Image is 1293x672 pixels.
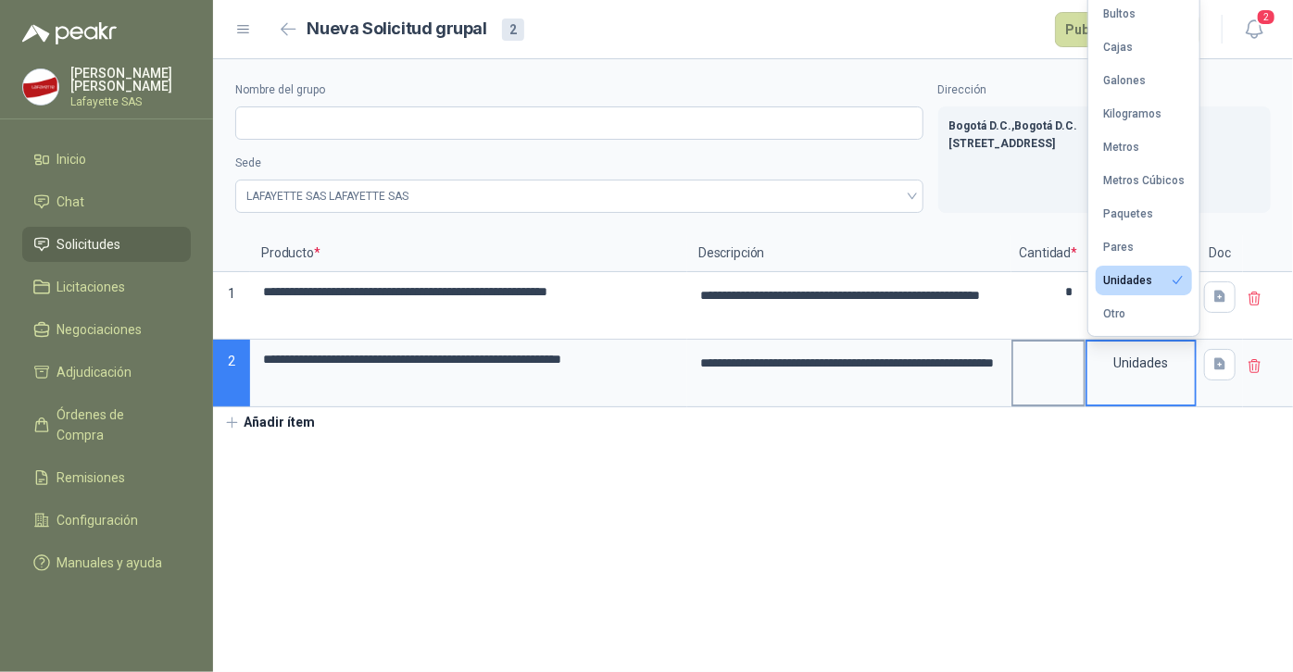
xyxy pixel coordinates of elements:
[22,397,191,453] a: Órdenes de Compra
[1096,266,1192,295] button: Unidades
[308,16,487,43] h2: Nueva Solicitud grupal
[949,135,1260,153] p: [STREET_ADDRESS]
[57,467,126,488] span: Remisiones
[1087,342,1195,384] div: Unidades
[1103,207,1153,220] div: Paquetes
[57,510,139,530] span: Configuración
[1103,41,1133,54] div: Cajas
[70,96,191,107] p: Lafayette SAS
[1197,235,1243,272] p: Doc
[1096,99,1192,129] button: Kilogramos
[22,184,191,219] a: Chat
[1096,132,1192,162] button: Metros
[57,553,163,573] span: Manuales y ayuda
[1011,235,1086,272] p: Cantidad
[57,277,126,297] span: Licitaciones
[938,81,1271,99] label: Dirección
[57,192,85,212] span: Chat
[22,269,191,305] a: Licitaciones
[1096,232,1192,262] button: Pares
[687,235,1011,272] p: Descripción
[1237,13,1271,46] button: 2
[246,182,912,210] span: LAFAYETTE SAS LAFAYETTE SAS
[57,149,87,169] span: Inicio
[1055,12,1199,47] button: Publicar solicitudes
[213,272,250,340] p: 1
[22,312,191,347] a: Negociaciones
[250,235,687,272] p: Producto
[1103,74,1146,87] div: Galones
[213,407,327,439] button: Añadir ítem
[1103,7,1136,20] div: Bultos
[1096,199,1192,229] button: Paquetes
[57,362,132,382] span: Adjudicación
[502,19,524,41] div: 2
[1103,274,1152,287] div: Unidades
[949,118,1260,135] p: Bogotá D.C. , Bogotá D.C.
[1103,307,1125,320] div: Otro
[1096,299,1192,329] button: Otro
[22,460,191,495] a: Remisiones
[1086,235,1197,272] p: Medida
[1096,66,1192,95] button: Galones
[1096,166,1192,195] button: Metros Cúbicos
[235,81,923,99] label: Nombre del grupo
[213,340,250,407] p: 2
[22,355,191,390] a: Adjudicación
[1103,141,1139,154] div: Metros
[23,69,58,105] img: Company Logo
[57,404,173,445] span: Órdenes de Compra
[235,155,923,172] label: Sede
[1096,32,1192,62] button: Cajas
[22,22,117,44] img: Logo peakr
[1256,8,1276,26] span: 2
[57,234,121,255] span: Solicitudes
[57,319,143,340] span: Negociaciones
[1103,241,1134,254] div: Pares
[22,503,191,538] a: Configuración
[22,545,191,580] a: Manuales y ayuda
[1103,174,1185,187] div: Metros Cúbicos
[1103,107,1161,120] div: Kilogramos
[22,142,191,177] a: Inicio
[22,227,191,262] a: Solicitudes
[70,67,191,93] p: [PERSON_NAME] [PERSON_NAME]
